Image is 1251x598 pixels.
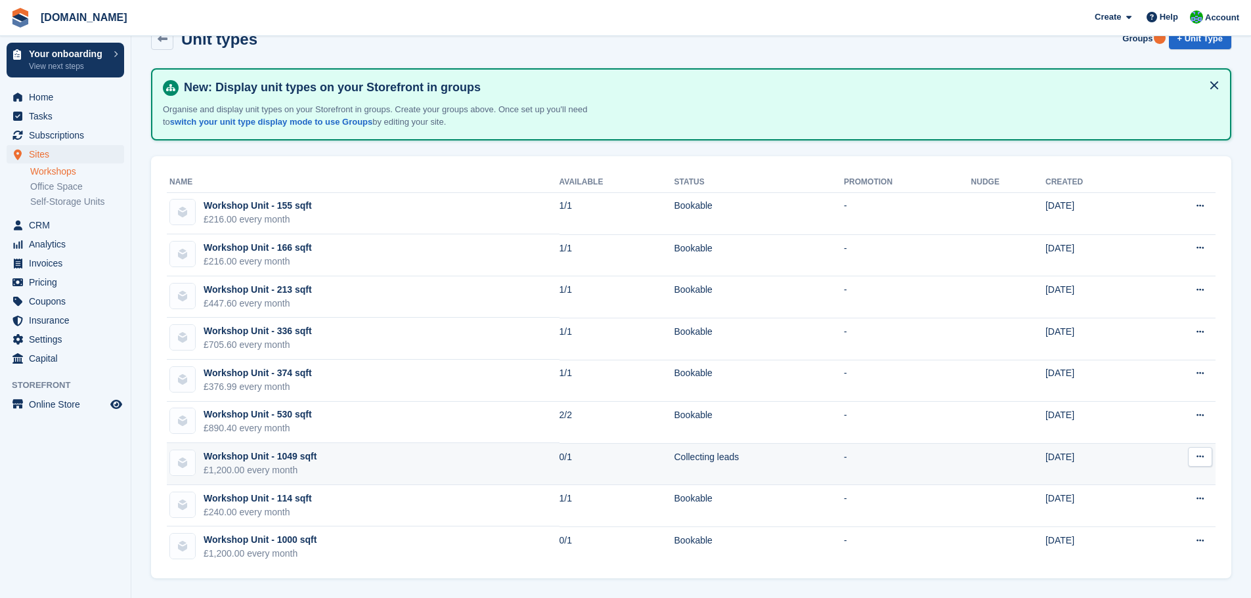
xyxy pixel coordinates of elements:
[204,421,312,435] div: £890.40 every month
[204,338,312,352] div: £705.60 every month
[674,443,845,485] td: Collecting leads
[7,311,124,330] a: menu
[1117,28,1158,49] a: Groups
[7,107,124,125] a: menu
[560,234,674,276] td: 1/1
[1045,526,1143,568] td: [DATE]
[204,324,312,338] div: Workshop Unit - 336 sqft
[560,443,674,485] td: 0/1
[1154,32,1166,44] div: Tooltip anchor
[29,216,108,234] span: CRM
[29,311,108,330] span: Insurance
[1045,276,1143,318] td: [DATE]
[7,216,124,234] a: menu
[204,297,312,310] div: £447.60 every month
[1190,11,1203,24] img: Mark Bignell
[1045,234,1143,276] td: [DATE]
[1045,360,1143,402] td: [DATE]
[1045,443,1143,485] td: [DATE]
[204,408,312,421] div: Workshop Unit - 530 sqft
[179,80,1219,95] h4: New: Display unit types on your Storefront in groups
[674,402,845,444] td: Bookable
[560,276,674,318] td: 1/1
[1160,11,1178,24] span: Help
[30,165,124,178] a: Workshops
[1045,485,1143,527] td: [DATE]
[7,254,124,272] a: menu
[1045,192,1143,234] td: [DATE]
[1095,11,1121,24] span: Create
[674,360,845,402] td: Bookable
[29,254,108,272] span: Invoices
[204,450,317,463] div: Workshop Unit - 1049 sqft
[204,255,312,268] div: £216.00 every month
[1045,402,1143,444] td: [DATE]
[204,463,317,477] div: £1,200.00 every month
[844,172,971,193] th: Promotion
[170,492,195,517] img: blank-unit-type-icon-ffbac7b88ba66c5e286b0e438baccc4b9c83835d4c34f86887a83fc20ec27e7b.svg
[560,402,674,444] td: 2/2
[170,200,195,224] img: blank-unit-type-icon-ffbac7b88ba66c5e286b0e438baccc4b9c83835d4c34f86887a83fc20ec27e7b.svg
[204,366,312,380] div: Workshop Unit - 374 sqft
[674,276,845,318] td: Bookable
[844,318,971,360] td: -
[674,172,845,193] th: Status
[7,88,124,106] a: menu
[170,284,195,309] img: blank-unit-type-icon-ffbac7b88ba66c5e286b0e438baccc4b9c83835d4c34f86887a83fc20ec27e7b.svg
[844,360,971,402] td: -
[844,485,971,527] td: -
[7,235,124,253] a: menu
[7,43,124,77] a: Your onboarding View next steps
[204,505,312,519] div: £240.00 every month
[560,526,674,568] td: 0/1
[1045,318,1143,360] td: [DATE]
[7,126,124,144] a: menu
[560,318,674,360] td: 1/1
[7,395,124,414] a: menu
[844,192,971,234] td: -
[1205,11,1239,24] span: Account
[181,30,257,48] h2: Unit types
[12,379,131,392] span: Storefront
[170,117,372,127] a: switch your unit type display mode to use Groups
[29,235,108,253] span: Analytics
[204,241,312,255] div: Workshop Unit - 166 sqft
[1045,172,1143,193] th: Created
[29,273,108,291] span: Pricing
[7,273,124,291] a: menu
[29,126,108,144] span: Subscriptions
[971,172,1045,193] th: Nudge
[29,395,108,414] span: Online Store
[29,292,108,310] span: Coupons
[1169,28,1231,49] a: + Unit Type
[167,172,560,193] th: Name
[844,526,971,568] td: -
[29,60,107,72] p: View next steps
[170,450,195,475] img: blank-unit-type-icon-ffbac7b88ba66c5e286b0e438baccc4b9c83835d4c34f86887a83fc20ec27e7b.svg
[7,330,124,349] a: menu
[674,192,845,234] td: Bookable
[204,199,312,213] div: Workshop Unit - 155 sqft
[163,103,623,129] p: Organise and display unit types on your Storefront in groups. Create your groups above. Once set ...
[844,234,971,276] td: -
[29,349,108,368] span: Capital
[29,49,107,58] p: Your onboarding
[35,7,133,28] a: [DOMAIN_NAME]
[560,485,674,527] td: 1/1
[108,396,124,412] a: Preview store
[29,330,108,349] span: Settings
[204,213,312,226] div: £216.00 every month
[204,533,317,547] div: Workshop Unit - 1000 sqft
[30,196,124,208] a: Self-Storage Units
[170,325,195,350] img: blank-unit-type-icon-ffbac7b88ba66c5e286b0e438baccc4b9c83835d4c34f86887a83fc20ec27e7b.svg
[844,443,971,485] td: -
[674,318,845,360] td: Bookable
[844,402,971,444] td: -
[844,276,971,318] td: -
[170,367,195,392] img: blank-unit-type-icon-ffbac7b88ba66c5e286b0e438baccc4b9c83835d4c34f86887a83fc20ec27e7b.svg
[560,192,674,234] td: 1/1
[7,349,124,368] a: menu
[30,181,124,193] a: Office Space
[560,172,674,193] th: Available
[29,88,108,106] span: Home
